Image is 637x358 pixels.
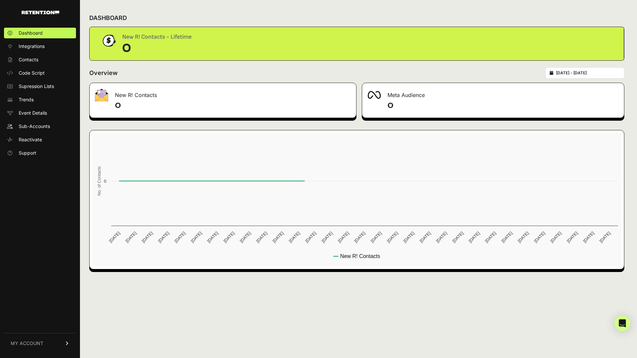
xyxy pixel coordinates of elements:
[174,231,187,244] text: [DATE]
[451,231,464,244] text: [DATE]
[11,340,43,347] span: MY ACCOUNT
[124,231,137,244] text: [DATE]
[255,231,268,244] text: [DATE]
[19,110,47,116] span: Event Details
[419,231,432,244] text: [DATE]
[549,231,562,244] text: [DATE]
[387,100,619,111] h4: 0
[19,123,50,130] span: Sub-Accounts
[115,100,351,111] h4: 0
[19,96,34,103] span: Trends
[4,28,76,38] a: Dashboard
[223,231,236,244] text: [DATE]
[614,315,630,331] div: Open Intercom Messenger
[4,81,76,92] a: Supression Lists
[122,32,192,42] div: New R! Contacts - Lifetime
[4,121,76,132] a: Sub-Accounts
[337,231,350,244] text: [DATE]
[320,231,333,244] text: [DATE]
[108,231,121,244] text: [DATE]
[4,333,76,353] a: MY ACCOUNT
[386,231,399,244] text: [DATE]
[19,30,43,36] span: Dashboard
[19,70,45,76] span: Code Script
[369,231,382,244] text: [DATE]
[582,231,595,244] text: [DATE]
[19,83,54,90] span: Supression Lists
[122,42,192,55] div: 0
[89,68,118,78] h2: Overview
[104,179,106,184] text: 0
[468,231,481,244] text: [DATE]
[95,89,108,101] img: fa-envelope-19ae18322b30453b285274b1b8af3d052b27d846a4fbe8435d1a52b978f639a2.png
[157,231,170,244] text: [DATE]
[340,253,380,259] text: New R! Contacts
[4,148,76,158] a: Support
[190,231,203,244] text: [DATE]
[90,83,356,103] div: New R! Contacts
[598,231,611,244] text: [DATE]
[4,108,76,118] a: Event Details
[435,231,448,244] text: [DATE]
[89,13,127,23] h2: DASHBOARD
[517,231,530,244] text: [DATE]
[4,68,76,78] a: Code Script
[304,231,317,244] text: [DATE]
[484,231,497,244] text: [DATE]
[272,231,285,244] text: [DATE]
[206,231,219,244] text: [DATE]
[19,136,42,143] span: Reactivate
[362,83,624,103] div: Meta Audience
[100,32,117,49] img: dollar-coin-05c43ed7efb7bc0c12610022525b4bbbb207c7efeef5aecc26f025e68dcafac9.png
[500,231,513,244] text: [DATE]
[4,54,76,65] a: Contacts
[402,231,415,244] text: [DATE]
[239,231,252,244] text: [DATE]
[19,43,45,50] span: Integrations
[19,150,36,156] span: Support
[4,94,76,105] a: Trends
[566,231,579,244] text: [DATE]
[22,11,59,14] img: Retention.com
[353,231,366,244] text: [DATE]
[19,56,38,63] span: Contacts
[97,166,102,196] text: No. of Contacts
[367,91,381,99] img: fa-meta-2f981b61bb99beabf952f7030308934f19ce035c18b003e963880cc3fabeebb7.png
[4,41,76,52] a: Integrations
[141,231,154,244] text: [DATE]
[288,231,301,244] text: [DATE]
[533,231,546,244] text: [DATE]
[4,134,76,145] a: Reactivate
